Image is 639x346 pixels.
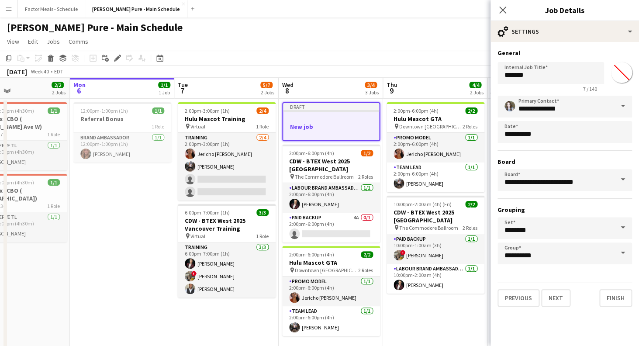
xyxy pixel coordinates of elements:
a: Jobs [43,36,63,47]
span: 9 [385,86,397,96]
span: The Commodore Ballroom [295,173,354,180]
div: [DATE] [7,67,27,76]
span: 2:00pm-6:00pm (4h) [394,107,439,114]
app-card-role: Paid Backup1/110:00pm-1:00am (3h)![PERSON_NAME] [387,234,484,264]
app-job-card: 2:00pm-6:00pm (4h)2/2Hulu Mascot GTA Downtown [GEOGRAPHIC_DATA]2 RolesPromo model1/12:00pm-6:00pm... [282,246,380,336]
app-job-card: 6:00pm-7:00pm (1h)3/3CDW - BTEX West 2025 Vancouver Training Virtual1 RoleTraining3/36:00pm-7:00p... [178,204,276,298]
span: 1 Role [152,123,164,130]
span: 8 [281,86,294,96]
button: [PERSON_NAME] Pure - Main Schedule [85,0,187,17]
span: 1/1 [152,107,164,114]
span: Downtown [GEOGRAPHIC_DATA] [295,267,358,273]
span: Tue [178,81,188,89]
span: ! [191,271,197,276]
div: 2 Jobs [52,89,66,96]
app-job-card: 2:00pm-3:00pm (1h)2/4Hulu Mascot Training Virtual1 RoleTraining2/42:00pm-3:00pm (1h)Jericho [PERS... [178,102,276,201]
button: Previous [497,289,539,307]
span: View [7,38,19,45]
span: 1/1 [48,179,60,186]
span: 10:00pm-2:00am (4h) (Fri) [394,201,452,208]
h3: General [497,49,632,57]
span: 6 [72,86,86,96]
span: 2/4 [256,107,269,114]
a: View [3,36,23,47]
app-job-card: 2:00pm-6:00pm (4h)1/2CDW - BTEX West 2025 [GEOGRAPHIC_DATA] The Commodore Ballroom2 RolesLabour B... [282,145,380,242]
div: 1 Job [159,89,170,96]
span: Mon [73,81,86,89]
button: Finish [599,289,632,307]
span: 2 Roles [358,267,373,273]
app-job-card: 2:00pm-6:00pm (4h)2/2Hulu Mascot GTA Downtown [GEOGRAPHIC_DATA]2 RolesPromo model1/12:00pm-6:00pm... [387,102,484,192]
h3: Hulu Mascot GTA [282,259,380,266]
span: The Commodore Ballroom [399,225,458,231]
div: 2 Jobs [261,89,274,96]
app-card-role: Promo model1/12:00pm-6:00pm (4h)Jericho [PERSON_NAME] [282,277,380,306]
app-card-role: Labour Brand Ambassadors1/12:00pm-6:00pm (4h)[PERSON_NAME] [282,183,380,213]
span: Comms [69,38,88,45]
h3: CDW - BTEX West 2025 [GEOGRAPHIC_DATA] [282,157,380,173]
span: 7 [176,86,188,96]
div: 3 Jobs [365,89,379,96]
app-job-card: 10:00pm-2:00am (4h) (Fri)2/2CDW - BTEX West 2025 [GEOGRAPHIC_DATA] The Commodore Ballroom2 RolesP... [387,196,484,294]
h3: Referral Bonus [73,115,171,123]
div: Draft [283,103,379,110]
span: 2 Roles [463,225,477,231]
span: Virtual [190,233,205,239]
span: 2/2 [52,82,64,88]
app-card-role: Promo model1/12:00pm-6:00pm (4h)Jericho [PERSON_NAME] [387,133,484,163]
button: Next [541,289,570,307]
span: 12:00pm-1:00pm (1h) [80,107,128,114]
span: 10 [490,86,498,96]
span: ! [400,250,405,255]
span: 2/2 [465,107,477,114]
a: Edit [24,36,41,47]
span: 1/1 [158,82,170,88]
span: Thu [387,81,397,89]
span: Jobs [47,38,60,45]
h3: CDW - BTEX West 2025 [GEOGRAPHIC_DATA] [387,208,484,224]
span: 2:00pm-6:00pm (4h) [289,150,334,156]
span: 2 Roles [358,173,373,180]
span: Week 40 [29,68,51,75]
span: Downtown [GEOGRAPHIC_DATA] [399,123,463,130]
span: Virtual [190,123,205,130]
span: Wed [282,81,294,89]
span: 3/4 [365,82,377,88]
span: 1/1 [48,107,60,114]
app-card-role: Brand Ambassador1/112:00pm-1:00pm (1h)[PERSON_NAME] [73,133,171,163]
h3: Job Details [490,4,639,16]
span: 1 Role [256,123,269,130]
h3: Board [497,158,632,166]
span: 1 Role [47,131,60,138]
app-card-role: Paid Backup4A0/12:00pm-6:00pm (4h) [282,213,380,242]
button: Factor Meals - Schedule [18,0,85,17]
span: 4/4 [469,82,481,88]
h3: Hulu Mascot Training [178,115,276,123]
h3: Hulu Mascot GTA [387,115,484,123]
app-job-card: 12:00pm-1:00pm (1h)1/1Referral Bonus1 RoleBrand Ambassador1/112:00pm-1:00pm (1h)[PERSON_NAME] [73,102,171,163]
span: 1 Role [47,203,60,209]
div: EDT [54,68,63,75]
span: 3/3 [256,209,269,216]
div: 2 Jobs [470,89,483,96]
div: Settings [490,21,639,42]
h3: CDW - BTEX West 2025 Vancouver Training [178,217,276,232]
span: 6:00pm-7:00pm (1h) [185,209,230,216]
span: 1/2 [361,150,373,156]
app-job-card: DraftNew job [282,102,380,141]
h1: [PERSON_NAME] Pure - Main Schedule [7,21,183,34]
span: Edit [28,38,38,45]
span: 2/2 [465,201,477,208]
span: 2:00pm-3:00pm (1h) [185,107,230,114]
app-card-role: Labour Brand Ambassadors1/110:00pm-2:00am (4h)[PERSON_NAME] [387,264,484,294]
h3: Grouping [497,206,632,214]
span: 1 Role [256,233,269,239]
app-card-role: Team Lead1/12:00pm-6:00pm (4h)[PERSON_NAME] [282,306,380,336]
